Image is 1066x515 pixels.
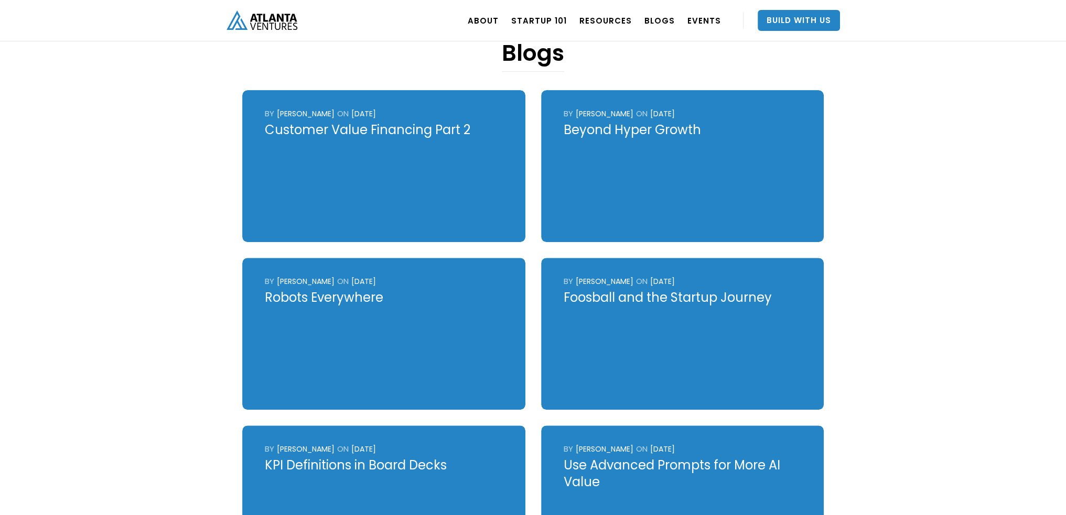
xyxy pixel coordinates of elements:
div: ON [636,108,648,119]
div: by [265,108,274,119]
div: [DATE] [650,276,675,287]
div: [PERSON_NAME] [277,108,335,119]
div: ON [337,276,349,287]
div: [DATE] [650,444,675,454]
div: Customer Value Financing Part 2 [265,122,502,138]
a: Build With Us [758,10,840,31]
div: [DATE] [351,108,376,119]
a: RESOURCES [579,6,632,35]
div: Beyond Hyper Growth [564,122,801,138]
div: by [564,444,573,454]
div: [PERSON_NAME] [277,444,335,454]
div: KPI Definitions in Board Decks [265,457,502,474]
div: [PERSON_NAME] [576,108,633,119]
div: by [564,276,573,287]
a: by[PERSON_NAME]ON[DATE]Robots Everywhere [242,258,525,410]
a: BLOGS [644,6,675,35]
a: by[PERSON_NAME]ON[DATE]Beyond Hyper Growth [541,90,824,242]
div: by [265,276,274,287]
div: by [564,108,573,119]
div: [DATE] [351,444,376,454]
div: [PERSON_NAME] [576,276,633,287]
a: by[PERSON_NAME]ON[DATE]Customer Value Financing Part 2 [242,90,525,242]
div: ON [636,276,648,287]
div: ON [337,444,349,454]
a: EVENTS [687,6,721,35]
div: ON [337,108,349,119]
a: by[PERSON_NAME]ON[DATE]Foosball and the Startup Journey [541,258,824,410]
div: Foosball and the Startup Journey [564,289,801,306]
div: Robots Everywhere [265,289,502,306]
div: by [265,444,274,454]
div: [DATE] [351,276,376,287]
h1: Blogs [502,40,564,72]
a: ABOUT [468,6,499,35]
div: [PERSON_NAME] [277,276,335,287]
div: Use Advanced Prompts for More AI Value [564,457,801,490]
a: Startup 101 [511,6,567,35]
div: [DATE] [650,108,675,119]
div: ON [636,444,648,454]
div: [PERSON_NAME] [576,444,633,454]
